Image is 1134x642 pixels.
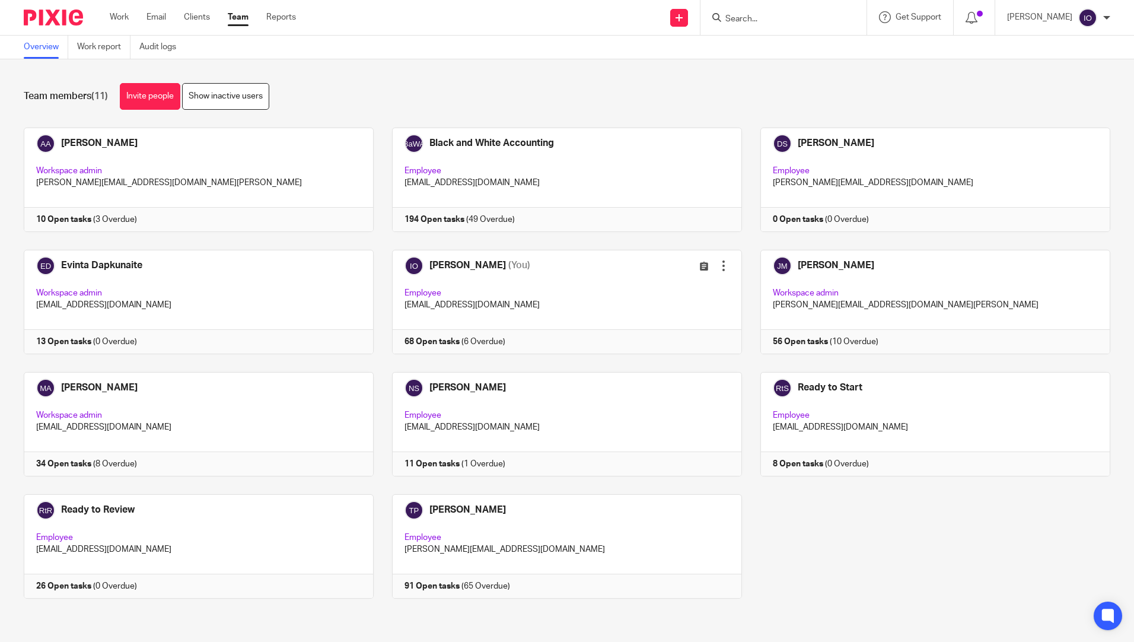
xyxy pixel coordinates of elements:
[91,91,108,101] span: (11)
[266,11,296,23] a: Reports
[139,36,185,59] a: Audit logs
[184,11,210,23] a: Clients
[1007,11,1072,23] p: [PERSON_NAME]
[228,11,249,23] a: Team
[182,83,269,110] a: Show inactive users
[24,90,108,103] h1: Team members
[77,36,130,59] a: Work report
[24,36,68,59] a: Overview
[724,14,831,25] input: Search
[120,83,180,110] a: Invite people
[146,11,166,23] a: Email
[896,13,941,21] span: Get Support
[24,9,83,26] img: Pixie
[110,11,129,23] a: Work
[1078,8,1097,27] img: svg%3E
